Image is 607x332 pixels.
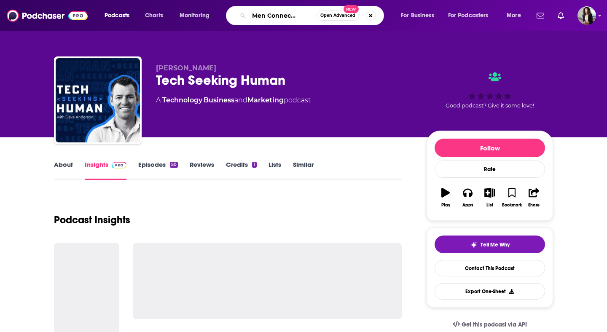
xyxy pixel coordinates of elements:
button: Export One-Sheet [435,283,545,300]
a: Charts [140,9,168,22]
a: Contact This Podcast [435,260,545,276]
span: and [234,96,247,104]
a: Marketing [247,96,284,104]
img: Podchaser - Follow, Share and Rate Podcasts [7,8,88,24]
span: New [344,5,359,13]
div: A podcast [156,95,311,105]
a: Similar [293,161,314,180]
button: open menu [501,9,532,22]
span: Tell Me Why [481,241,510,248]
span: Open Advanced [320,13,355,18]
div: Rate [435,161,545,178]
span: For Podcasters [448,10,489,21]
a: Technology [162,96,202,104]
div: Bookmark [502,203,522,208]
div: List [486,203,493,208]
button: open menu [395,9,445,22]
button: Bookmark [501,182,523,213]
div: Search podcasts, credits, & more... [234,6,392,25]
button: Play [435,182,457,213]
span: Podcasts [105,10,129,21]
span: Good podcast? Give it some love! [446,102,534,109]
span: Logged in as ElizabethCole [577,6,596,25]
img: User Profile [577,6,596,25]
h1: Podcast Insights [54,214,130,226]
button: open menu [443,9,501,22]
a: Show notifications dropdown [533,8,548,23]
a: Credits1 [226,161,256,180]
button: Show profile menu [577,6,596,25]
img: tell me why sparkle [470,241,477,248]
a: InsightsPodchaser Pro [85,161,126,180]
a: Business [204,96,234,104]
span: For Business [401,10,434,21]
img: Podchaser Pro [112,162,126,169]
button: open menu [174,9,220,22]
span: [PERSON_NAME] [156,64,216,72]
img: Tech Seeking Human [56,58,140,142]
div: Apps [462,203,473,208]
span: More [507,10,521,21]
input: Search podcasts, credits, & more... [249,9,317,22]
span: Get this podcast via API [462,321,527,328]
button: tell me why sparkleTell Me Why [435,236,545,253]
button: List [479,182,501,213]
a: Lists [269,161,281,180]
span: Monitoring [180,10,209,21]
button: Open AdvancedNew [317,11,359,21]
div: Play [441,203,450,208]
span: , [202,96,204,104]
div: 1 [252,162,256,168]
span: Charts [145,10,163,21]
a: Show notifications dropdown [554,8,567,23]
a: Reviews [190,161,214,180]
a: Episodes50 [138,161,178,180]
div: 50 [170,162,178,168]
a: About [54,161,73,180]
div: Good podcast? Give it some love! [427,64,553,116]
button: Apps [457,182,478,213]
button: Follow [435,139,545,157]
button: Share [523,182,545,213]
button: open menu [99,9,140,22]
div: Share [528,203,540,208]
